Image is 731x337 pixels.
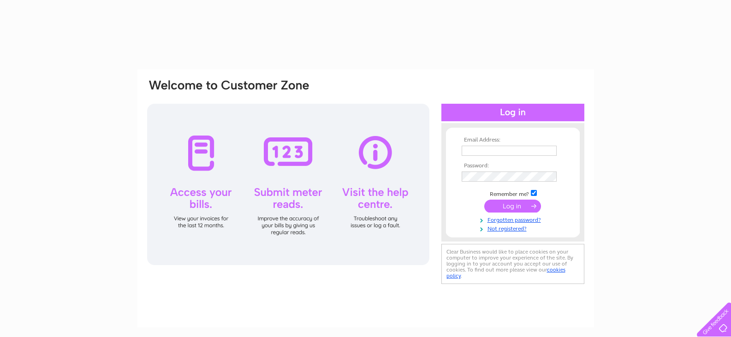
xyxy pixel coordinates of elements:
a: Forgotten password? [462,215,566,224]
td: Remember me? [459,189,566,198]
th: Password: [459,163,566,169]
input: Submit [484,200,541,213]
a: Not registered? [462,224,566,232]
th: Email Address: [459,137,566,143]
div: Clear Business would like to place cookies on your computer to improve your experience of the sit... [441,244,584,284]
a: cookies policy [446,266,565,279]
